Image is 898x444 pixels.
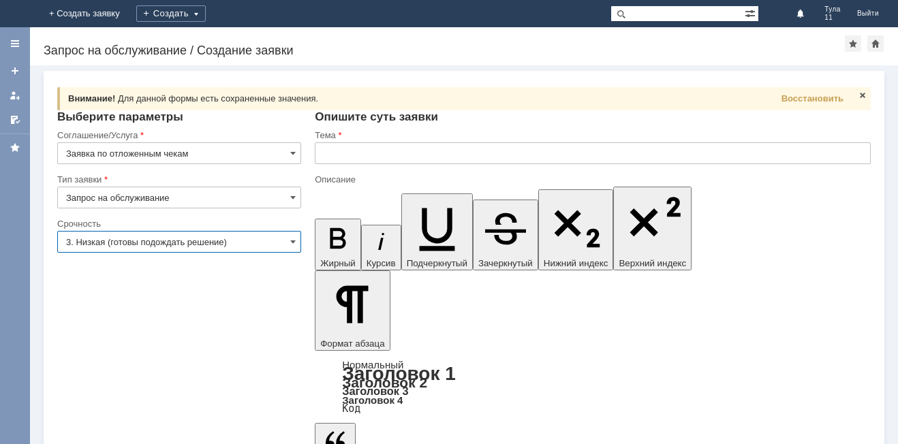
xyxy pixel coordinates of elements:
[315,131,868,140] div: Тема
[824,14,841,22] span: 11
[315,270,390,351] button: Формат абзаца
[745,6,758,19] span: Расширенный поиск
[4,60,26,82] a: Создать заявку
[315,175,868,184] div: Описание
[401,193,473,270] button: Подчеркнутый
[118,93,318,104] span: Для данной формы есть сохраненные значения.
[57,219,298,228] div: Срочность
[136,5,206,22] div: Создать
[824,5,841,14] span: Тула
[342,363,456,384] a: Заголовок 1
[342,394,403,406] a: Заголовок 4
[315,219,361,270] button: Жирный
[342,402,360,415] a: Код
[44,44,845,57] div: Запрос на обслуживание / Создание заявки
[342,385,408,397] a: Заголовок 3
[4,109,26,131] a: Мои согласования
[613,187,692,270] button: Верхний индекс
[478,258,533,268] span: Зачеркнутый
[367,258,396,268] span: Курсив
[57,110,183,123] span: Выберите параметры
[845,35,861,52] div: Добавить в избранное
[320,338,384,349] span: Формат абзаца
[68,93,115,104] span: Внимание!
[781,93,843,104] span: Восстановить
[342,375,427,390] a: Заголовок 2
[315,110,438,123] span: Опишите суть заявки
[544,258,608,268] span: Нижний индекс
[4,84,26,106] a: Мои заявки
[407,258,467,268] span: Подчеркнутый
[857,90,868,101] span: Закрыть
[320,258,356,268] span: Жирный
[315,360,871,413] div: Формат абзаца
[342,359,403,370] a: Нормальный
[57,175,298,184] div: Тип заявки
[57,131,298,140] div: Соглашение/Услуга
[361,225,401,270] button: Курсив
[473,200,538,270] button: Зачеркнутый
[867,35,884,52] div: Сделать домашней страницей
[538,189,614,270] button: Нижний индекс
[619,258,686,268] span: Верхний индекс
